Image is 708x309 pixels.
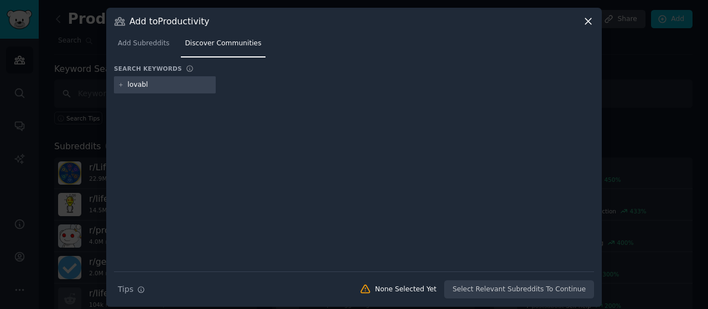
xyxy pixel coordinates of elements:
span: Discover Communities [185,39,261,49]
a: Discover Communities [181,35,265,57]
button: Tips [114,280,149,299]
input: New Keyword [128,80,212,90]
div: None Selected Yet [375,285,436,295]
h3: Add to Productivity [129,15,210,27]
span: Add Subreddits [118,39,169,49]
span: Tips [118,284,133,295]
h3: Search keywords [114,65,182,72]
a: Add Subreddits [114,35,173,57]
